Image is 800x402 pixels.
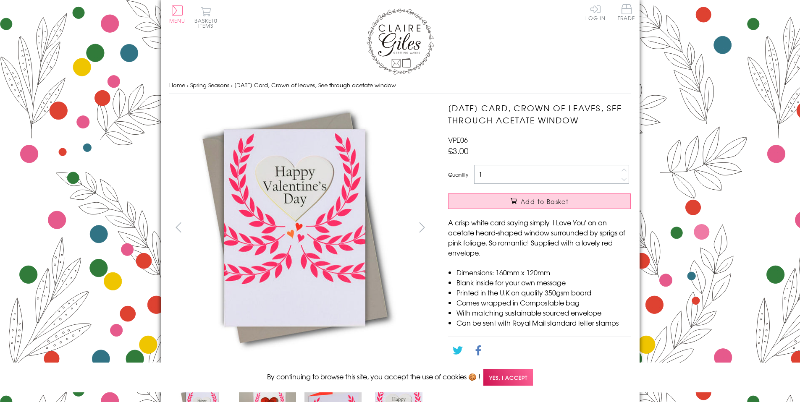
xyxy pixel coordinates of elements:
img: Valentine's Day Card, Crown of leaves, See through acetate window [169,102,421,354]
li: Comes wrapped in Compostable bag [456,298,631,308]
span: Trade [618,4,635,21]
img: Claire Giles Greetings Cards [367,8,434,75]
li: Dimensions: 160mm x 120mm [456,267,631,277]
span: › [187,81,189,89]
li: Can be sent with Royal Mail standard letter stamps [456,318,631,328]
span: Yes, I accept [483,369,533,386]
span: Menu [169,17,186,24]
button: next [412,218,431,237]
button: Add to Basket [448,193,631,209]
h1: [DATE] Card, Crown of leaves, See through acetate window [448,102,631,126]
li: Printed in the U.K on quality 350gsm board [456,287,631,298]
span: VPE06 [448,135,468,145]
a: Log In [585,4,606,21]
img: Valentine's Day Card, Crown of leaves, See through acetate window [431,102,683,354]
span: £3.00 [448,145,469,157]
a: Spring Seasons [190,81,229,89]
span: [DATE] Card, Crown of leaves, See through acetate window [234,81,396,89]
span: Add to Basket [521,197,569,206]
a: Trade [618,4,635,22]
p: A crisp white card saying simply 'I Love You' on an acetate heard-shaped window surrounded by spr... [448,217,631,258]
span: › [231,81,233,89]
nav: breadcrumbs [169,77,631,94]
li: With matching sustainable sourced envelope [456,308,631,318]
button: Menu [169,5,186,23]
a: Home [169,81,185,89]
li: Blank inside for your own message [456,277,631,287]
button: Basket0 items [194,7,218,28]
span: 0 items [198,17,218,29]
label: Quantity [448,171,468,178]
button: prev [169,218,188,237]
